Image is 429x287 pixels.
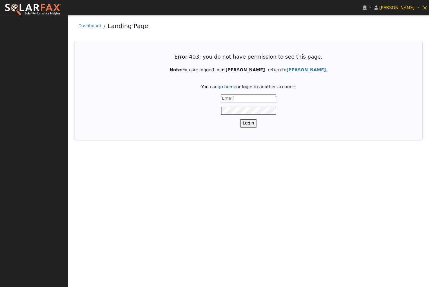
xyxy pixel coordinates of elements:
[78,23,101,28] a: Dashboard
[379,5,415,10] span: [PERSON_NAME]
[5,3,61,16] img: SolarFax
[240,119,257,127] button: Login
[422,4,427,11] span: ×
[87,54,410,60] h3: Error 403: you do not have permission to see this page.
[170,67,183,72] strong: Note:
[101,21,148,34] li: Landing Page
[218,84,236,89] a: go home
[225,67,265,72] strong: [PERSON_NAME]
[286,67,326,72] strong: [PERSON_NAME]
[221,94,276,102] input: Email
[87,67,410,73] p: You are logged in as - return to .
[286,67,326,72] a: Back to User
[87,84,410,90] p: You can or login to another account:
